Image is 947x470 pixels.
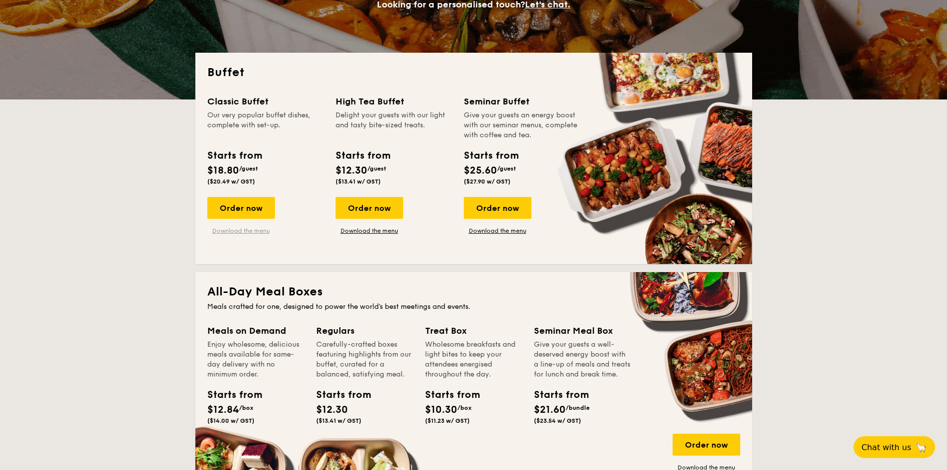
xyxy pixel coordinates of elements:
[861,443,911,452] span: Chat with us
[207,324,304,338] div: Meals on Demand
[464,94,580,108] div: Seminar Buffet
[457,404,472,411] span: /box
[207,387,252,402] div: Starts from
[239,404,254,411] span: /box
[425,417,470,424] span: ($11.23 w/ GST)
[534,404,566,416] span: $21.60
[207,94,324,108] div: Classic Buffet
[915,442,927,453] span: 🦙
[534,324,631,338] div: Seminar Meal Box
[316,387,361,402] div: Starts from
[464,178,511,185] span: ($27.90 w/ GST)
[367,165,386,172] span: /guest
[207,178,255,185] span: ($20.49 w/ GST)
[464,197,531,219] div: Order now
[534,340,631,379] div: Give your guests a well-deserved energy boost with a line-up of meals and treats for lunch and br...
[207,148,261,163] div: Starts from
[464,110,580,140] div: Give your guests an energy boost with our seminar menus, complete with coffee and tea.
[425,340,522,379] div: Wholesome breakfasts and light bites to keep your attendees energised throughout the day.
[336,110,452,140] div: Delight your guests with our light and tasty bite-sized treats.
[464,165,497,177] span: $25.60
[316,417,361,424] span: ($13.41 w/ GST)
[336,94,452,108] div: High Tea Buffet
[207,227,275,235] a: Download the menu
[207,110,324,140] div: Our very popular buffet dishes, complete with set-up.
[425,387,470,402] div: Starts from
[207,284,740,300] h2: All-Day Meal Boxes
[854,436,935,458] button: Chat with us🦙
[336,148,390,163] div: Starts from
[566,404,590,411] span: /bundle
[239,165,258,172] span: /guest
[464,227,531,235] a: Download the menu
[464,148,518,163] div: Starts from
[425,404,457,416] span: $10.30
[336,197,403,219] div: Order now
[316,340,413,379] div: Carefully-crafted boxes featuring highlights from our buffet, curated for a balanced, satisfying ...
[336,178,381,185] span: ($13.41 w/ GST)
[207,65,740,81] h2: Buffet
[534,417,581,424] span: ($23.54 w/ GST)
[316,404,348,416] span: $12.30
[497,165,516,172] span: /guest
[207,302,740,312] div: Meals crafted for one, designed to power the world's best meetings and events.
[207,165,239,177] span: $18.80
[336,227,403,235] a: Download the menu
[673,434,740,456] div: Order now
[207,417,255,424] span: ($14.00 w/ GST)
[207,340,304,379] div: Enjoy wholesome, delicious meals available for same-day delivery with no minimum order.
[207,197,275,219] div: Order now
[336,165,367,177] span: $12.30
[207,404,239,416] span: $12.84
[316,324,413,338] div: Regulars
[534,387,579,402] div: Starts from
[425,324,522,338] div: Treat Box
